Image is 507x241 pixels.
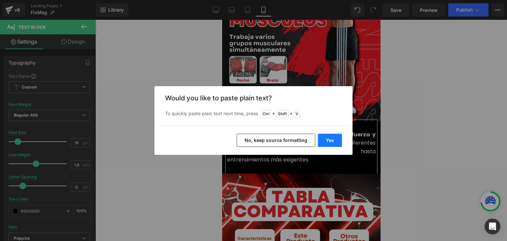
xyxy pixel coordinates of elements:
[5,111,153,144] font: Con diseño compacto ajustable a diferentes niveles de uso, desde rutinas suaves hasta entrenamien...
[290,111,292,117] span: +
[276,110,288,118] span: Shift
[165,110,342,118] p: To quickly paste plain text next time, press
[165,94,342,102] h3: Would you like to paste plain text?
[5,111,153,127] strong: Ideal para realizar distintos ejercicios de fuerza y movilidad.
[261,110,271,118] span: Ctrl
[237,134,315,147] button: No, keep source formatting
[318,134,342,147] button: Yes
[485,219,500,234] div: Open Intercom Messenger
[272,111,275,117] span: +
[294,110,300,118] span: V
